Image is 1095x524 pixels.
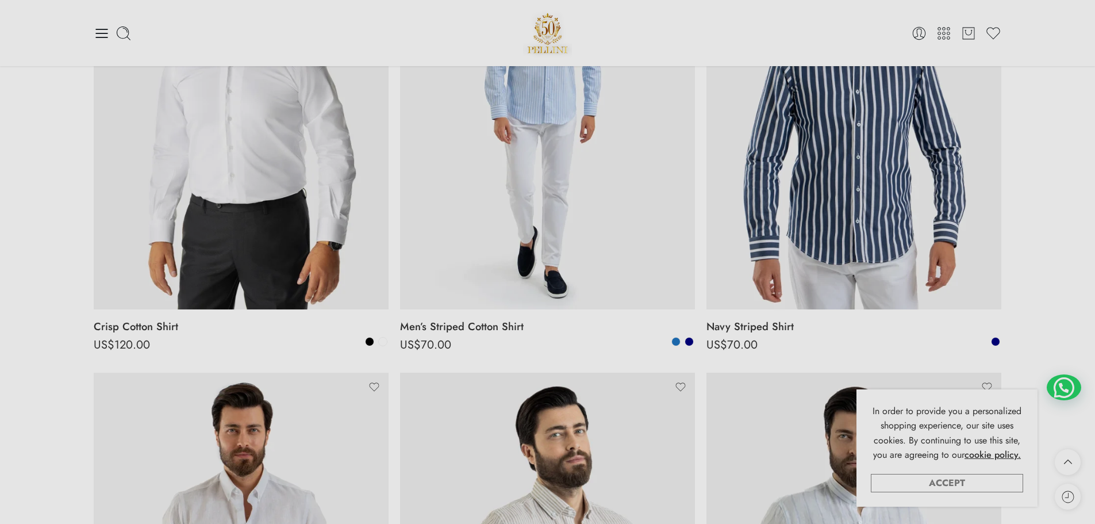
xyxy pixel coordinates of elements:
bdi: 70.00 [706,336,758,353]
a: cookie policy. [965,447,1021,462]
bdi: 70.00 [400,336,451,353]
a: Login / Register [911,25,927,41]
bdi: 120.00 [94,336,150,353]
a: Blue [671,336,681,347]
a: Crisp Cotton Shirt [94,315,389,338]
span: US$ [94,336,114,353]
span: In order to provide you a personalized shopping experience, our site uses cookies. By continuing ... [873,404,1021,462]
a: Black [364,336,375,347]
a: Cart [960,25,977,41]
a: Wishlist [985,25,1001,41]
span: US$ [400,336,421,353]
span: US$ [706,336,727,353]
img: Pellini [523,9,573,58]
a: Pellini - [523,9,573,58]
a: White [378,336,388,347]
a: Accept [871,474,1023,492]
a: Navy Striped Shirt [706,315,1001,338]
a: Navy [990,336,1001,347]
a: Men’s Striped Cotton Shirt [400,315,695,338]
a: Navy [684,336,694,347]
